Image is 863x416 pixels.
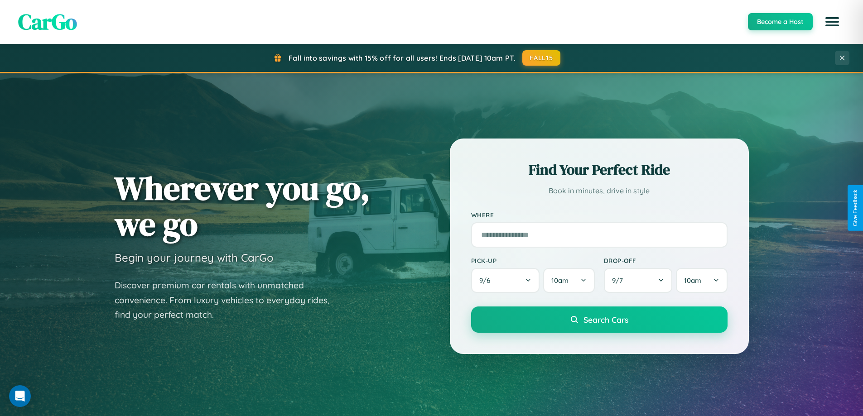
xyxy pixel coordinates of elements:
p: Discover premium car rentals with unmatched convenience. From luxury vehicles to everyday rides, ... [115,278,341,322]
div: Open Intercom Messenger [9,385,31,407]
span: Fall into savings with 15% off for all users! Ends [DATE] 10am PT. [289,53,516,62]
div: Give Feedback [852,190,858,226]
button: 9/7 [604,268,673,293]
button: 9/6 [471,268,540,293]
button: Open menu [820,9,845,34]
button: FALL15 [522,50,560,66]
label: Pick-up [471,257,595,264]
h2: Find Your Perfect Ride [471,160,728,180]
span: 10am [684,276,701,285]
button: 10am [543,268,594,293]
span: 9 / 6 [479,276,495,285]
button: Search Cars [471,306,728,333]
span: CarGo [18,7,77,37]
button: 10am [676,268,727,293]
h3: Begin your journey with CarGo [115,251,274,264]
p: Book in minutes, drive in style [471,184,728,197]
h1: Wherever you go, we go [115,170,370,242]
span: 9 / 7 [612,276,627,285]
button: Become a Host [748,13,813,30]
label: Where [471,211,728,219]
span: Search Cars [583,315,628,325]
span: 10am [551,276,569,285]
label: Drop-off [604,257,728,264]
